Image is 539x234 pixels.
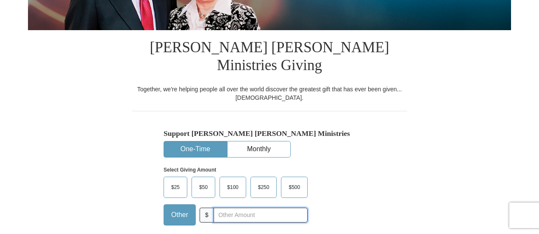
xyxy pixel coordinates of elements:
h5: Support [PERSON_NAME] [PERSON_NAME] Ministries [164,129,375,138]
span: $250 [254,181,274,194]
input: Other Amount [214,208,308,223]
strong: Select Giving Amount [164,167,216,173]
span: $ [200,208,214,223]
span: $50 [195,181,212,194]
span: $25 [167,181,184,194]
span: $500 [284,181,304,194]
h1: [PERSON_NAME] [PERSON_NAME] Ministries Giving [132,30,407,85]
button: One-Time [164,141,227,157]
span: $100 [223,181,243,194]
span: Other [167,209,192,221]
div: Together, we're helping people all over the world discover the greatest gift that has ever been g... [132,85,407,102]
button: Monthly [228,141,290,157]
